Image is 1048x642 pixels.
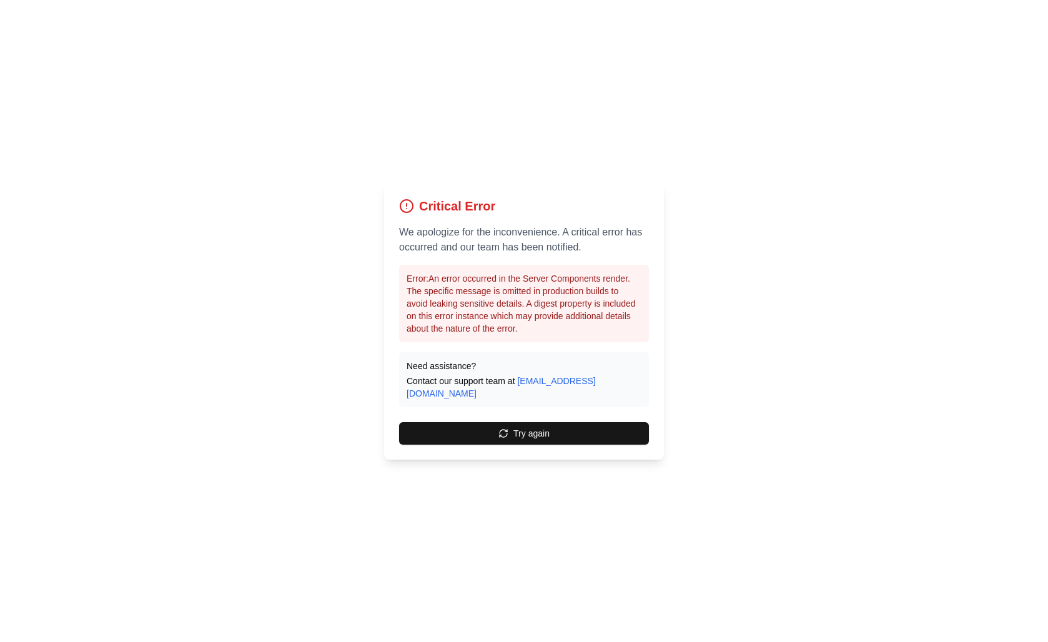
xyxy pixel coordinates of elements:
[407,272,641,335] p: Error: An error occurred in the Server Components render. The specific message is omitted in prod...
[419,197,495,215] h1: Critical Error
[407,375,641,400] p: Contact our support team at
[399,422,649,445] button: Try again
[399,225,649,255] p: We apologize for the inconvenience. A critical error has occurred and our team has been notified.
[407,360,641,372] p: Need assistance?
